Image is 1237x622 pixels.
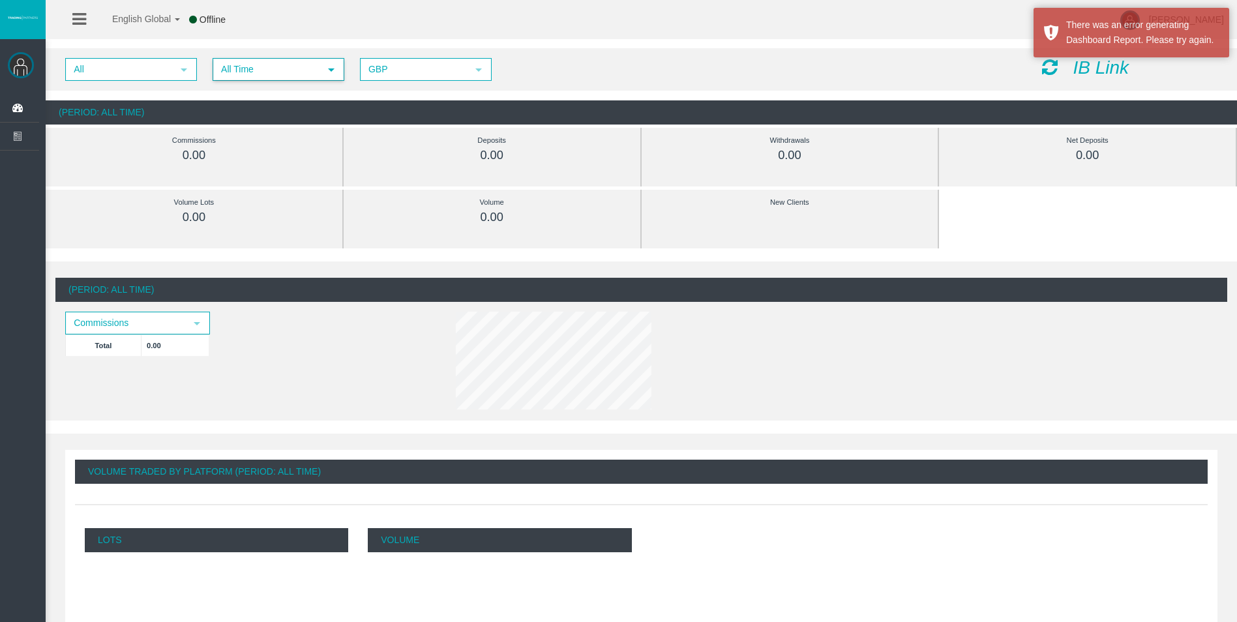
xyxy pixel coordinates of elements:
span: Commissions [67,313,185,333]
span: select [326,65,336,75]
p: Lots [85,528,348,552]
span: GBP [361,59,467,80]
td: Total [66,334,142,356]
div: Volume Lots [75,195,313,210]
div: New Clients [671,195,909,210]
div: 0.00 [968,148,1206,163]
div: Withdrawals [671,133,909,148]
p: Volume [368,528,631,552]
div: Commissions [75,133,313,148]
span: All [67,59,172,80]
div: There was an error generating Dashboard Report. Please try again. [1066,18,1219,48]
span: select [473,65,484,75]
div: Volume [373,195,611,210]
div: 0.00 [75,210,313,225]
i: IB Link [1073,57,1129,78]
div: Deposits [373,133,611,148]
div: (Period: All Time) [46,100,1237,125]
img: logo.svg [7,15,39,20]
span: Offline [200,14,226,25]
span: select [179,65,189,75]
i: Reload Dashboard [1042,58,1058,76]
span: English Global [95,14,171,24]
span: All Time [214,59,320,80]
td: 0.00 [142,334,209,356]
div: Net Deposits [968,133,1206,148]
div: 0.00 [671,148,909,163]
div: Volume Traded By Platform (Period: All Time) [75,460,1208,484]
div: 0.00 [373,148,611,163]
div: (Period: All Time) [55,278,1227,302]
div: 0.00 [373,210,611,225]
span: select [192,318,202,329]
div: 0.00 [75,148,313,163]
